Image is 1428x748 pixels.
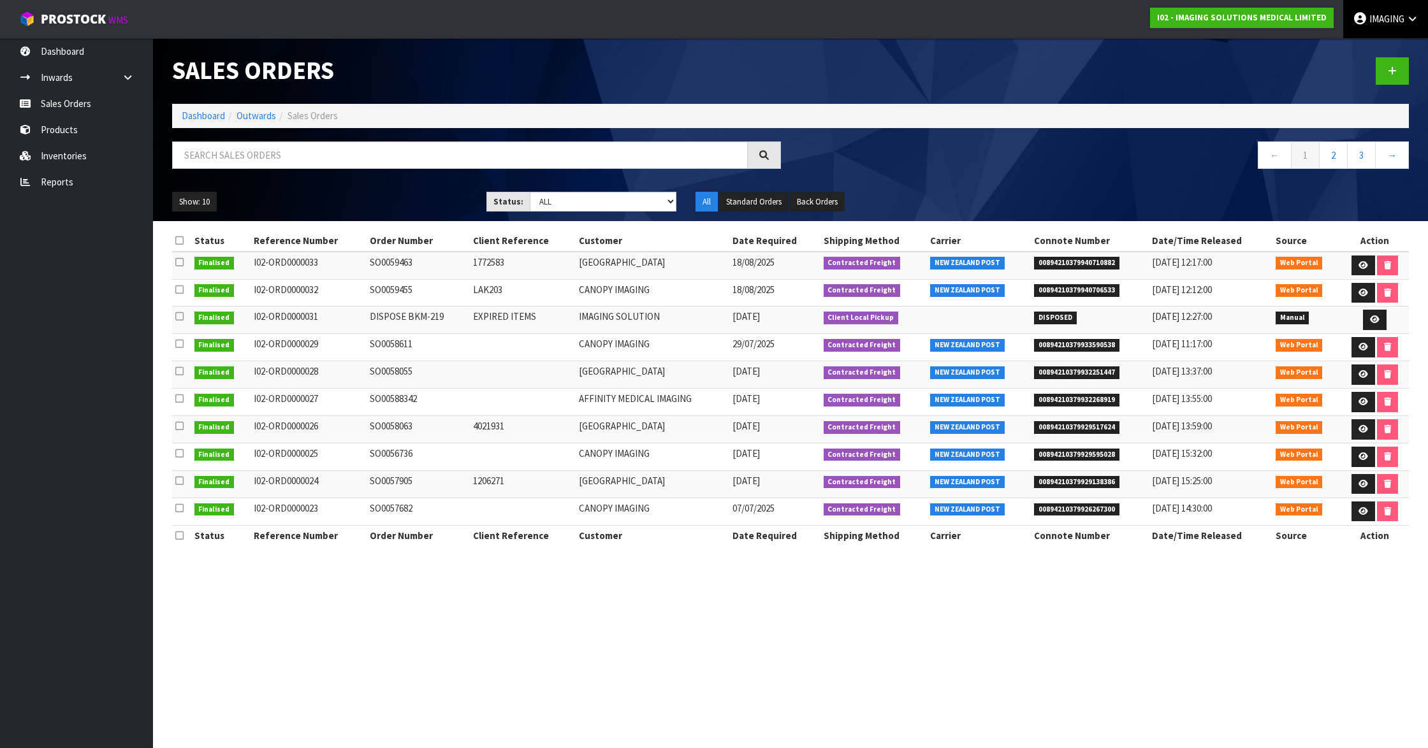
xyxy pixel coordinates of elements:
[824,257,901,270] span: Contracted Freight
[930,257,1005,270] span: NEW ZEALAND POST
[251,498,367,525] td: I02-ORD0000023
[191,231,251,251] th: Status
[19,11,35,27] img: cube-alt.png
[576,416,729,443] td: [GEOGRAPHIC_DATA]
[367,498,470,525] td: SO0057682
[576,361,729,389] td: [GEOGRAPHIC_DATA]
[367,361,470,389] td: SO0058055
[41,11,106,27] span: ProStock
[1152,365,1212,377] span: [DATE] 13:37:00
[251,252,367,279] td: I02-ORD0000033
[1152,420,1212,432] span: [DATE] 13:59:00
[194,284,235,297] span: Finalised
[1276,339,1323,352] span: Web Portal
[1034,366,1119,379] span: 00894210379932251447
[1291,141,1320,169] a: 1
[470,252,576,279] td: 1772583
[1272,525,1341,545] th: Source
[732,420,760,432] span: [DATE]
[1276,312,1309,324] span: Manual
[470,525,576,545] th: Client Reference
[367,306,470,334] td: DISPOSE BKM-219
[194,476,235,489] span: Finalised
[1034,284,1119,297] span: 00894210379940706533
[1319,141,1348,169] a: 2
[1031,231,1149,251] th: Connote Number
[1034,394,1119,406] span: 00894210379932268919
[930,394,1005,406] span: NEW ZEALAND POST
[1276,503,1323,516] span: Web Portal
[367,416,470,443] td: SO0058063
[1031,525,1149,545] th: Connote Number
[194,394,235,406] span: Finalised
[729,525,820,545] th: Date Required
[470,470,576,498] td: 1206271
[576,279,729,306] td: CANOPY IMAGING
[1152,338,1212,350] span: [DATE] 11:17:00
[251,306,367,334] td: I02-ORD0000031
[820,231,928,251] th: Shipping Method
[1157,12,1327,23] strong: I02 - IMAGING SOLUTIONS MEDICAL LIMITED
[930,421,1005,434] span: NEW ZEALAND POST
[824,503,901,516] span: Contracted Freight
[576,470,729,498] td: [GEOGRAPHIC_DATA]
[1276,449,1323,461] span: Web Portal
[732,392,760,405] span: [DATE]
[1034,449,1119,461] span: 00894210379929595028
[732,338,775,350] span: 29/07/2025
[824,421,901,434] span: Contracted Freight
[470,231,576,251] th: Client Reference
[824,394,901,406] span: Contracted Freight
[470,306,576,334] td: EXPIRED ITEMS
[194,421,235,434] span: Finalised
[367,252,470,279] td: SO0059463
[930,449,1005,461] span: NEW ZEALAND POST
[1276,394,1323,406] span: Web Portal
[930,339,1005,352] span: NEW ZEALAND POST
[1276,476,1323,489] span: Web Portal
[1034,257,1119,270] span: 00894210379940710882
[1152,310,1212,322] span: [DATE] 12:27:00
[1034,312,1077,324] span: DISPOSED
[251,389,367,416] td: I02-ORD0000027
[1152,284,1212,296] span: [DATE] 12:12:00
[824,476,901,489] span: Contracted Freight
[824,312,899,324] span: Client Local Pickup
[1152,475,1212,487] span: [DATE] 15:25:00
[1341,525,1409,545] th: Action
[493,196,523,207] strong: Status:
[790,192,845,212] button: Back Orders
[367,231,470,251] th: Order Number
[1341,231,1409,251] th: Action
[108,14,128,26] small: WMS
[732,447,760,459] span: [DATE]
[194,449,235,461] span: Finalised
[927,525,1031,545] th: Carrier
[930,503,1005,516] span: NEW ZEALAND POST
[251,470,367,498] td: I02-ORD0000024
[191,525,251,545] th: Status
[172,57,781,85] h1: Sales Orders
[732,284,775,296] span: 18/08/2025
[367,389,470,416] td: SO00588342
[194,339,235,352] span: Finalised
[1034,339,1119,352] span: 00894210379933590538
[927,231,1031,251] th: Carrier
[1034,421,1119,434] span: 00894210379929517624
[1034,503,1119,516] span: 00894210379926267300
[367,279,470,306] td: SO0059455
[288,110,338,122] span: Sales Orders
[1152,392,1212,405] span: [DATE] 13:55:00
[194,257,235,270] span: Finalised
[1152,256,1212,268] span: [DATE] 12:17:00
[824,366,901,379] span: Contracted Freight
[182,110,225,122] a: Dashboard
[367,470,470,498] td: SO0057905
[930,284,1005,297] span: NEW ZEALAND POST
[729,231,820,251] th: Date Required
[732,365,760,377] span: [DATE]
[367,443,470,471] td: SO0056736
[237,110,276,122] a: Outwards
[576,498,729,525] td: CANOPY IMAGING
[470,279,576,306] td: LAK203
